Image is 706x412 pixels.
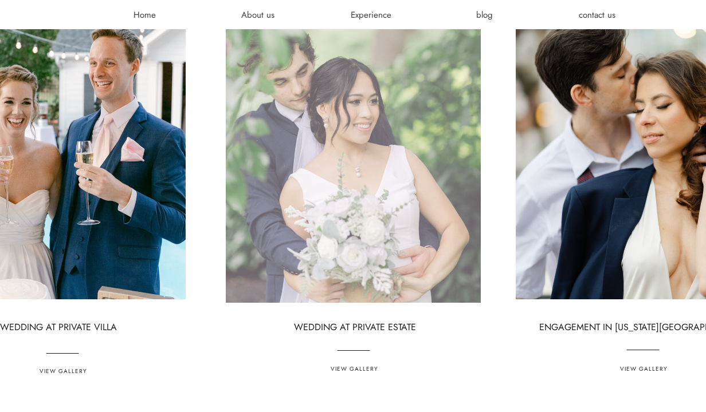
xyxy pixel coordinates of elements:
a: Experience [336,9,405,21]
a: View gallery [22,367,104,377]
a: View gallery [603,365,684,374]
a: wedding at private estate [281,319,429,334]
a: contact us [563,9,632,21]
a: blog [450,9,519,21]
a: Home [110,9,179,21]
a: About us [223,9,292,21]
a: View gallery [313,365,395,374]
